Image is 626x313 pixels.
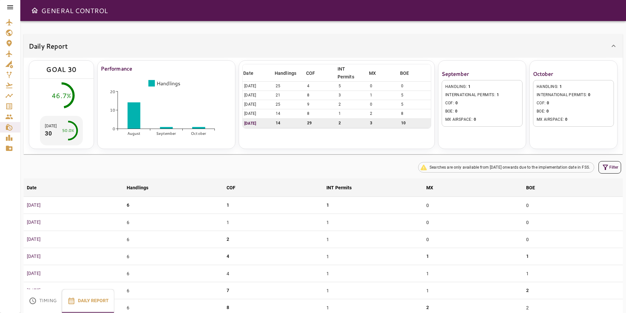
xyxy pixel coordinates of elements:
span: COF : [445,100,519,107]
td: 1 [323,214,423,231]
span: BOE [400,69,417,77]
h6: Daily Report [29,41,68,51]
div: COF [227,184,235,192]
td: [DATE] [243,91,274,100]
td: 2 [337,100,368,109]
td: 1 [423,282,523,299]
span: 0 [455,109,457,114]
td: 1 [223,214,323,231]
td: 5 [399,100,431,109]
p: 4 [227,253,229,260]
span: 1 [497,93,499,97]
span: INTERNATIONAL PERMITS : [537,92,610,98]
td: 1 [323,282,423,299]
span: 0 [547,101,549,105]
p: [DATE] [27,287,120,294]
span: Handlings [275,69,305,77]
td: 1 [368,91,399,100]
td: [DATE] [243,82,274,91]
span: 0 [565,117,567,122]
span: INT Permits [338,65,368,81]
p: 30 [45,129,57,138]
span: Date [243,69,262,77]
td: 0 [523,197,623,214]
td: 6 [123,214,223,231]
span: Searches are only available from [DATE] onwards due to the implementation date in FSS. [426,164,594,170]
tspan: October [191,131,207,136]
td: 0 [423,214,523,231]
span: COF [306,69,323,77]
p: 8 [227,304,229,311]
td: 8 [305,91,337,100]
td: 4 [223,265,323,282]
div: Date [243,69,253,77]
td: 1 [323,248,423,265]
td: 4 [305,82,337,91]
div: INT Permits [338,65,359,81]
td: 0 [368,82,399,91]
span: 0 [474,117,476,122]
span: MX [426,184,442,192]
td: 0 [523,231,623,248]
td: 6 [123,248,223,265]
td: 0 [523,214,623,231]
td: 8 [399,109,431,118]
td: 3 [368,118,399,128]
span: 1 [468,84,470,89]
td: 0 [423,231,523,248]
tspan: 0 [113,126,115,132]
span: MX AIRSPACE : [537,116,610,123]
p: 2 [426,304,429,311]
div: INT Permits [326,184,352,192]
span: MX AIRSPACE : [445,116,519,123]
span: BOE : [445,108,519,115]
span: COF : [537,100,610,107]
div: MX [369,69,376,77]
p: [DATE] [27,253,120,260]
td: 2 [368,109,399,118]
div: BOE [526,184,535,192]
tspan: 20 [110,89,115,94]
p: 2 [227,236,229,243]
p: [DATE] [27,270,120,277]
span: BOE [526,184,543,192]
td: 14 [274,109,305,118]
button: Timing [24,289,62,313]
p: [DATE] [27,236,120,243]
h6: Performance [101,64,232,73]
tspan: August [127,131,141,136]
td: 1 [423,265,523,282]
div: BOE [400,69,409,77]
span: INT Permits [326,184,360,192]
span: Handlings [127,184,157,192]
p: [DATE] [45,123,57,129]
span: Date [27,184,46,192]
div: basic tabs example [24,289,114,313]
h6: October [533,69,614,78]
span: MX [369,69,384,77]
div: COF [306,69,315,77]
td: 1 [323,265,423,282]
span: HANDLING : [445,84,519,90]
td: 25 [274,100,305,109]
button: Open drawer [28,4,41,17]
p: [DATE] [27,202,120,209]
td: 1 [523,265,623,282]
td: 21 [274,91,305,100]
td: 5 [399,91,431,100]
div: 46.7% [52,91,71,100]
td: 8 [305,109,337,118]
td: 0 [368,100,399,109]
td: 29 [305,118,337,128]
span: 0 [455,101,458,105]
span: COF [227,184,244,192]
td: 5 [337,82,368,91]
span: HANDLING : [537,84,610,90]
p: [DATE] [244,120,272,126]
h6: GENERAL CONTROL [41,5,108,16]
td: 0 [423,197,523,214]
span: 1 [560,84,562,89]
span: 0 [588,93,590,97]
span: INTERNATIONAL PERMITS : [445,92,519,98]
p: [DATE] [27,219,120,226]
